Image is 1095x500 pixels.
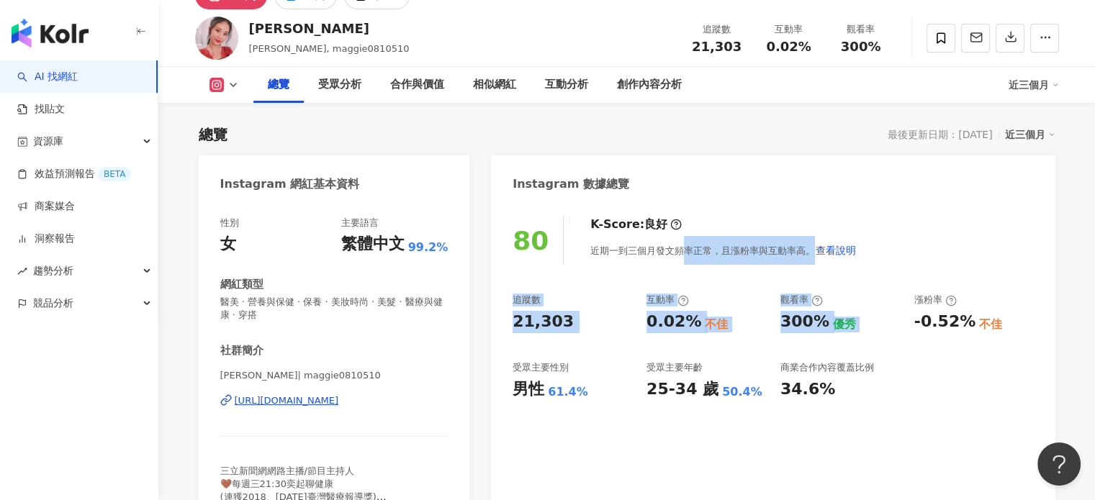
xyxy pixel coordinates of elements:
[646,361,703,374] div: 受眾主要年齡
[220,277,263,292] div: 網紅類型
[220,369,449,382] span: [PERSON_NAME]| maggie0810510
[513,311,574,333] div: 21,303
[545,76,588,94] div: 互動分析
[617,76,682,94] div: 創作內容分析
[33,255,73,287] span: 趨勢分析
[12,19,89,47] img: logo
[1037,442,1081,486] iframe: Help Scout Beacon - Open
[1005,125,1055,144] div: 近三個月
[220,343,263,358] div: 社群簡介
[766,40,811,54] span: 0.02%
[644,217,667,232] div: 良好
[646,378,718,401] div: 25-34 歲
[646,294,689,306] div: 互動率
[220,394,449,407] a: [URL][DOMAIN_NAME]
[473,76,516,94] div: 相似網紅
[17,199,75,214] a: 商案媒合
[513,226,549,255] div: 80
[513,378,544,401] div: 男性
[341,233,405,255] div: 繁體中文
[17,102,65,117] a: 找貼文
[1009,73,1059,96] div: 近三個月
[834,22,888,37] div: 觀看率
[979,317,1002,332] div: 不佳
[513,176,629,192] div: Instagram 數據總覽
[590,236,857,265] div: 近期一到三個月發文頻率正常，且漲粉率與互動率高。
[199,124,227,145] div: 總覽
[815,236,857,265] button: 查看說明
[780,311,829,333] div: 300%
[780,294,823,306] div: 觀看率
[548,384,588,400] div: 61.4%
[590,217,682,232] div: K-Score :
[646,311,701,333] div: 0.02%
[195,17,238,60] img: KOL Avatar
[914,294,957,306] div: 漲粉率
[513,361,569,374] div: 受眾主要性別
[690,22,744,37] div: 追蹤數
[220,217,239,229] div: 性別
[318,76,361,94] div: 受眾分析
[17,266,27,276] span: rise
[841,40,881,54] span: 300%
[888,129,992,140] div: 最後更新日期：[DATE]
[220,296,449,322] span: 醫美 · 營養與保健 · 保養 · 美妝時尚 · 美髮 · 醫療與健康 · 穿搭
[33,125,63,158] span: 資源庫
[235,394,339,407] div: [URL][DOMAIN_NAME]
[17,70,78,84] a: searchAI 找網紅
[914,311,975,333] div: -0.52%
[249,43,410,54] span: [PERSON_NAME], maggie0810510
[692,39,742,54] span: 21,303
[249,19,410,37] div: [PERSON_NAME]
[780,378,835,401] div: 34.6%
[33,287,73,319] span: 競品分析
[341,217,379,229] div: 主要語言
[780,361,874,374] div: 商業合作內容覆蓋比例
[762,22,816,37] div: 互動率
[220,176,360,192] div: Instagram 網紅基本資料
[17,167,131,181] a: 效益預測報告BETA
[816,245,856,256] span: 查看說明
[390,76,444,94] div: 合作與價值
[722,384,762,400] div: 50.4%
[268,76,289,94] div: 總覽
[513,294,541,306] div: 追蹤數
[17,232,75,246] a: 洞察報告
[705,317,728,332] div: 不佳
[220,233,236,255] div: 女
[408,240,449,255] span: 99.2%
[833,317,856,332] div: 優秀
